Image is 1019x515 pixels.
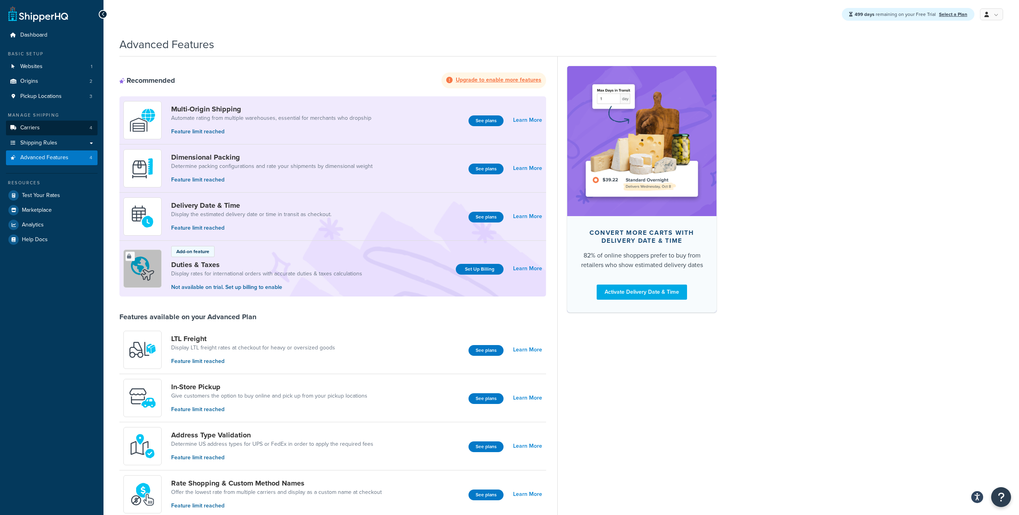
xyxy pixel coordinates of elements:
a: Learn More [513,489,542,500]
span: Dashboard [20,32,47,39]
span: Pickup Locations [20,93,62,100]
a: Analytics [6,218,98,232]
span: 4 [90,154,92,161]
a: Give customers the option to buy online and pick up from your pickup locations [171,392,367,400]
strong: Upgrade to enable more features [456,76,541,84]
a: Pickup Locations3 [6,89,98,104]
div: Resources [6,179,98,186]
a: Determine US address types for UPS or FedEx in order to apply the required fees [171,440,373,448]
span: 1 [91,63,92,70]
span: Marketplace [22,207,52,214]
a: Display rates for international orders with accurate duties & taxes calculations [171,270,362,278]
a: Learn More [513,263,542,274]
a: Display LTL freight rates at checkout for heavy or oversized goods [171,344,335,352]
a: Dashboard [6,28,98,43]
a: Learn More [513,211,542,222]
a: Activate Delivery Date & Time [597,285,687,300]
li: Carriers [6,121,98,135]
p: Not available on trial. Set up billing to enable [171,283,362,292]
img: feature-image-ddt-36eae7f7280da8017bfb280eaccd9c446f90b1fe08728e4019434db127062ab4.png [579,78,705,204]
p: Feature limit reached [171,176,373,184]
a: Duties & Taxes [171,260,362,269]
span: Help Docs [22,236,48,243]
span: Carriers [20,125,40,131]
span: 4 [90,125,92,131]
a: Rate Shopping & Custom Method Names [171,479,382,488]
a: Offer the lowest rate from multiple carriers and display as a custom name at checkout [171,488,382,496]
button: See plans [469,393,504,404]
div: Recommended [119,76,175,85]
p: Feature limit reached [171,357,335,366]
a: Dimensional Packing [171,153,373,162]
a: LTL Freight [171,334,335,343]
a: Carriers4 [6,121,98,135]
a: Set Up Billing [456,264,504,275]
button: See plans [469,441,504,452]
a: Multi-Origin Shipping [171,105,371,113]
a: Origins2 [6,74,98,89]
a: Websites1 [6,59,98,74]
a: Test Your Rates [6,188,98,203]
p: Feature limit reached [171,405,367,414]
p: Add-on feature [176,248,209,255]
button: See plans [469,212,504,222]
span: 3 [90,93,92,100]
span: Websites [20,63,43,70]
button: See plans [469,490,504,500]
img: icon-duo-feat-rate-shopping-ecdd8bed.png [129,480,156,508]
span: 2 [90,78,92,85]
div: Manage Shipping [6,112,98,119]
p: Feature limit reached [171,453,373,462]
a: Help Docs [6,232,98,247]
button: Open Resource Center [991,487,1011,507]
button: See plans [469,164,504,174]
a: Learn More [513,392,542,404]
a: Delivery Date & Time [171,201,332,210]
a: Learn More [513,163,542,174]
div: Convert more carts with delivery date & time [580,229,704,245]
img: y79ZsPf0fXUFUhFXDzUgf+ktZg5F2+ohG75+v3d2s1D9TjoU8PiyCIluIjV41seZevKCRuEjTPPOKHJsQcmKCXGdfprl3L4q7... [129,336,156,364]
div: 82% of online shoppers prefer to buy from retailers who show estimated delivery dates [580,251,704,270]
button: See plans [469,345,504,356]
a: Shipping Rules [6,136,98,150]
div: Basic Setup [6,51,98,57]
li: Advanced Features [6,150,98,165]
span: Analytics [22,222,44,228]
span: Shipping Rules [20,140,57,146]
div: Features available on your Advanced Plan [119,312,256,321]
span: Advanced Features [20,154,68,161]
p: Feature limit reached [171,501,382,510]
strong: 499 days [855,11,875,18]
img: wfgcfpwTIucLEAAAAASUVORK5CYII= [129,384,156,412]
img: WatD5o0RtDAAAAAElFTkSuQmCC [129,106,156,134]
a: Learn More [513,441,542,452]
a: Determine packing configurations and rate your shipments by dimensional weight [171,162,373,170]
a: Automate rating from multiple warehouses, essential for merchants who dropship [171,114,371,122]
img: gfkeb5ejjkALwAAAABJRU5ErkJggg== [129,203,156,230]
a: In-Store Pickup [171,382,367,391]
h1: Advanced Features [119,37,214,52]
a: Address Type Validation [171,431,373,439]
a: Learn More [513,115,542,126]
span: Test Your Rates [22,192,60,199]
img: DTVBYsAAAAAASUVORK5CYII= [129,154,156,182]
li: Pickup Locations [6,89,98,104]
span: Origins [20,78,38,85]
a: Advanced Features4 [6,150,98,165]
a: Marketplace [6,203,98,217]
span: remaining on your Free Trial [855,11,937,18]
a: Display the estimated delivery date or time in transit as checkout. [171,211,332,218]
button: See plans [469,115,504,126]
a: Learn More [513,344,542,355]
a: Select a Plan [939,11,967,18]
p: Feature limit reached [171,224,332,232]
p: Feature limit reached [171,127,371,136]
img: kIG8fy0lQAAAABJRU5ErkJggg== [129,432,156,460]
li: Origins [6,74,98,89]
